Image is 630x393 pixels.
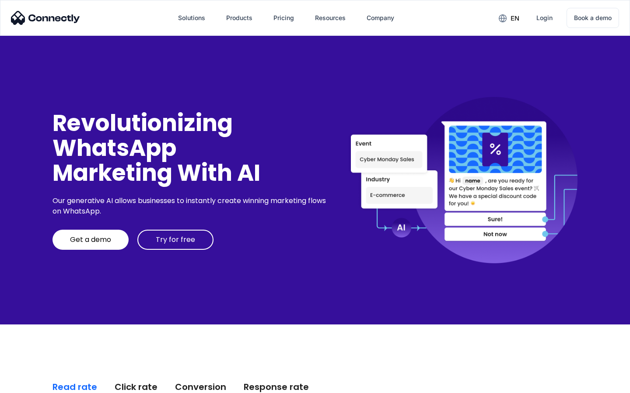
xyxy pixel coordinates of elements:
a: Get a demo [52,230,129,250]
div: Revolutionizing WhatsApp Marketing With AI [52,110,329,186]
div: Read rate [52,381,97,393]
a: Pricing [266,7,301,28]
div: Pricing [273,12,294,24]
a: Book a demo [567,8,619,28]
a: Login [529,7,560,28]
div: Response rate [244,381,309,393]
img: Connectly Logo [11,11,80,25]
div: en [511,12,519,24]
div: Click rate [115,381,157,393]
ul: Language list [17,378,52,390]
div: Company [367,12,394,24]
div: Conversion [175,381,226,393]
div: Products [226,12,252,24]
div: Login [536,12,553,24]
div: Resources [315,12,346,24]
div: Our generative AI allows businesses to instantly create winning marketing flows on WhatsApp. [52,196,329,217]
div: Solutions [178,12,205,24]
div: Get a demo [70,235,111,244]
a: Try for free [137,230,213,250]
aside: Language selected: English [9,378,52,390]
div: Try for free [156,235,195,244]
